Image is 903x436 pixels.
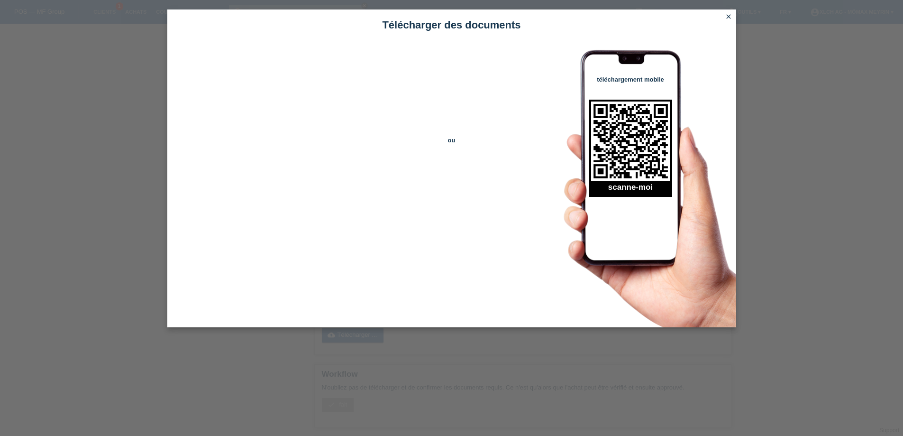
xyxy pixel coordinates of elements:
i: close [725,13,732,20]
h4: téléchargement mobile [589,76,672,83]
h1: Télécharger des documents [167,19,736,31]
span: ou [435,135,468,145]
iframe: Upload [182,64,435,301]
h2: scanne-moi [589,183,672,197]
a: close [722,12,735,23]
